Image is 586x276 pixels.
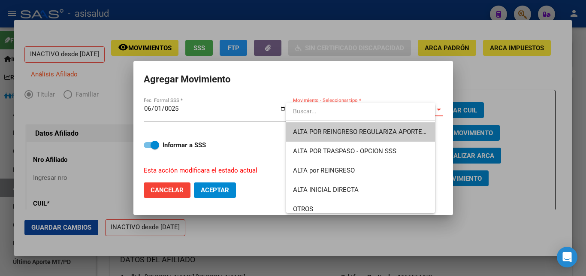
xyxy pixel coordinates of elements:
[293,128,445,136] span: ALTA POR REINGRESO REGULARIZA APORTES (AFIP)
[557,247,577,267] div: Open Intercom Messenger
[286,102,435,120] input: dropdown search
[293,167,355,174] span: ALTA por REINGRESO
[293,205,313,213] span: OTROS
[293,186,359,194] span: ALTA INICIAL DIRECTA
[293,147,396,155] span: ALTA POR TRASPASO - OPCION SSS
